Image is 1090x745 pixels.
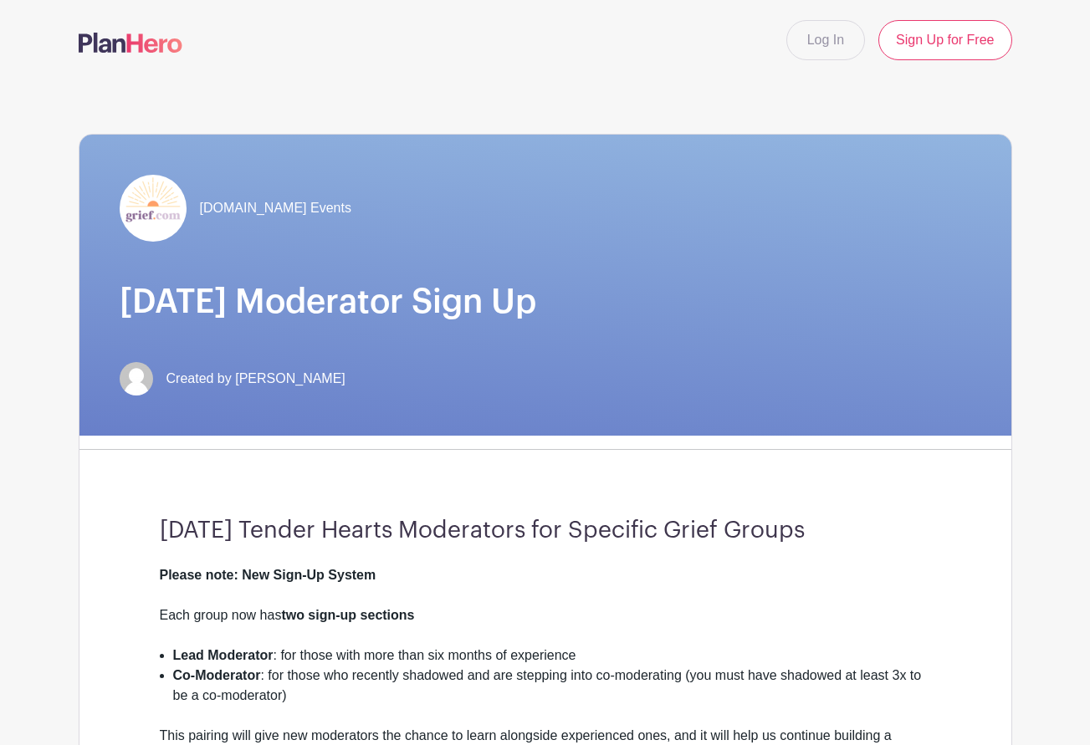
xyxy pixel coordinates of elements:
[160,517,931,545] h3: [DATE] Tender Hearts Moderators for Specific Grief Groups
[173,645,931,666] li: : for those with more than six months of experience
[120,175,187,242] img: grief-logo-planhero.png
[173,648,274,662] strong: Lead Moderator
[878,20,1011,60] a: Sign Up for Free
[281,608,414,622] strong: two sign-up sections
[160,568,376,582] strong: Please note: New Sign-Up System
[173,666,931,726] li: : for those who recently shadowed and are stepping into co-moderating (you must have shadowed at ...
[166,369,345,389] span: Created by [PERSON_NAME]
[160,605,931,645] div: Each group now has
[200,198,351,218] span: [DOMAIN_NAME] Events
[120,362,153,395] img: default-ce2991bfa6775e67f084385cd625a349d9dcbb7a52a09fb2fda1e96e2d18dcdb.png
[173,668,261,682] strong: Co-Moderator
[786,20,865,60] a: Log In
[79,33,182,53] img: logo-507f7623f17ff9eddc593b1ce0a138ce2505c220e1c5a4e2b4648c50719b7d32.svg
[120,282,971,322] h1: [DATE] Moderator Sign Up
